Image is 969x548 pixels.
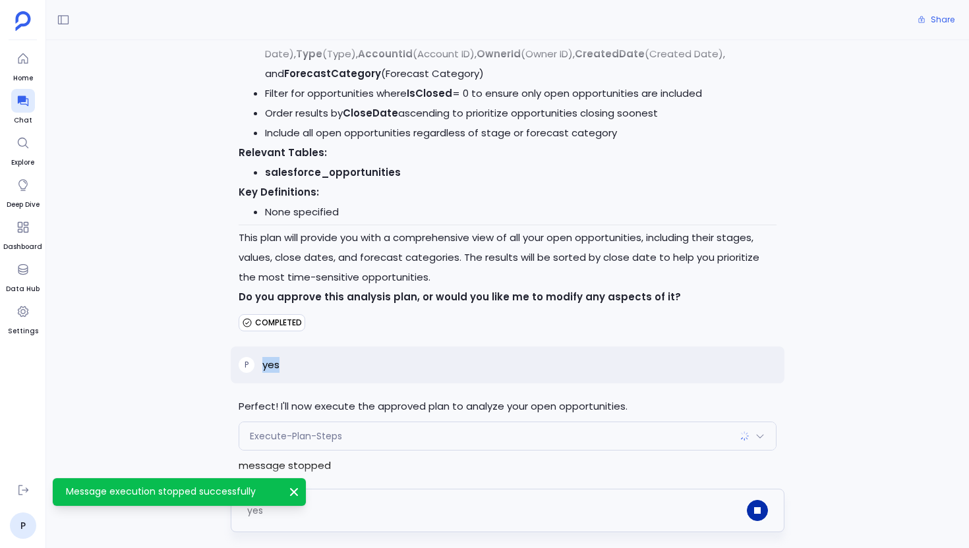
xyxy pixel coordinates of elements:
[15,11,31,31] img: petavue logo
[11,89,35,126] a: Chat
[11,47,35,84] a: Home
[8,300,38,337] a: Settings
[6,258,40,294] a: Data Hub
[7,173,40,210] a: Deep Dive
[239,228,777,287] p: This plan will provide you with a comprehensive view of all your open opportunities, including th...
[53,478,306,506] div: Message execution stopped successfully
[66,485,277,498] p: Message execution stopped successfully
[11,115,35,126] span: Chat
[284,67,381,80] strong: ForecastCategory
[239,456,777,476] p: message stopped
[265,103,777,123] li: Order results by ascending to prioritize opportunities closing soonest
[239,146,327,159] strong: Relevant Tables:
[10,512,36,539] a: P
[7,200,40,210] span: Deep Dive
[265,84,777,103] li: Filter for opportunities where = 0 to ensure only open opportunities are included
[239,185,319,199] strong: Key Definitions:
[11,157,35,168] span: Explore
[262,357,279,373] p: yes
[265,165,401,179] strong: salesforce_opportunities
[407,86,452,100] strong: IsClosed
[11,73,35,84] span: Home
[910,11,962,29] button: Share
[265,123,777,143] li: Include all open opportunities regardless of stage or forecast category
[3,215,42,252] a: Dashboard
[265,202,777,222] li: None specified
[239,290,681,304] strong: Do you approve this analysis plan, or would you like me to modify any aspects of it?
[11,131,35,168] a: Explore
[239,397,777,416] p: Perfect! I'll now execute the approved plan to analyze your open opportunities.
[8,326,38,337] span: Settings
[343,106,398,120] strong: CloseDate
[245,360,249,370] span: P
[250,429,342,443] span: Execute-Plan-Steps
[931,14,954,25] span: Share
[255,317,302,328] span: COMPLETED
[6,284,40,294] span: Data Hub
[3,242,42,252] span: Dashboard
